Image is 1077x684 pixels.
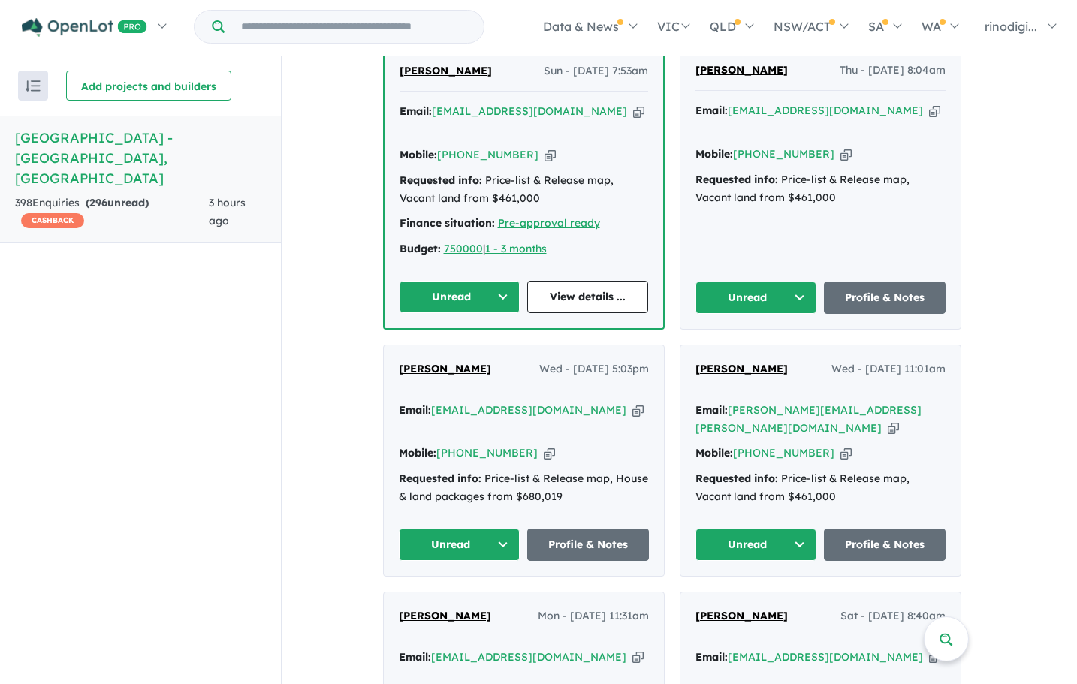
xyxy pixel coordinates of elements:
a: [EMAIL_ADDRESS][DOMAIN_NAME] [431,650,626,664]
span: Sat - [DATE] 8:40am [840,607,946,625]
button: Unread [400,281,520,313]
strong: Email: [695,403,728,417]
span: [PERSON_NAME] [400,64,492,77]
span: [PERSON_NAME] [695,63,788,77]
span: rinodigi... [985,19,1037,34]
a: [PHONE_NUMBER] [437,148,538,161]
a: 750000 [444,242,483,255]
a: Profile & Notes [824,282,946,314]
a: [PERSON_NAME] [695,607,788,625]
button: Copy [633,104,644,119]
strong: Email: [695,104,728,117]
strong: Mobile: [695,147,733,161]
span: Thu - [DATE] 8:04am [840,62,946,80]
a: [PHONE_NUMBER] [436,446,538,460]
button: Unread [399,529,520,561]
button: Copy [632,402,644,418]
span: 3 hours ago [209,196,246,227]
a: [PERSON_NAME] [695,62,788,80]
strong: Mobile: [400,148,437,161]
strong: ( unread) [86,196,149,209]
div: Price-list & Release map, Vacant land from $461,000 [695,470,946,506]
button: Unread [695,529,817,561]
h5: [GEOGRAPHIC_DATA] - [GEOGRAPHIC_DATA] , [GEOGRAPHIC_DATA] [15,128,266,188]
a: View details ... [527,281,648,313]
span: Sun - [DATE] 7:53am [544,62,648,80]
span: [PERSON_NAME] [399,609,491,622]
strong: Requested info: [399,472,481,485]
button: Copy [929,103,940,119]
a: [PERSON_NAME][EMAIL_ADDRESS][PERSON_NAME][DOMAIN_NAME] [695,403,922,435]
span: Wed - [DATE] 5:03pm [539,360,649,378]
a: [PERSON_NAME] [695,360,788,378]
strong: Mobile: [399,446,436,460]
strong: Email: [400,104,432,118]
a: [PHONE_NUMBER] [733,446,834,460]
span: Mon - [DATE] 11:31am [538,607,649,625]
strong: Email: [695,650,728,664]
a: Profile & Notes [824,529,946,561]
button: Unread [695,282,817,314]
div: Price-list & Release map, Vacant land from $461,000 [695,171,946,207]
a: [EMAIL_ADDRESS][DOMAIN_NAME] [728,650,923,664]
a: [PERSON_NAME] [399,607,491,625]
button: Copy [545,147,556,163]
div: Price-list & Release map, House & land packages from $680,019 [399,470,649,506]
strong: Requested info: [695,173,778,186]
strong: Finance situation: [400,216,495,230]
strong: Mobile: [695,446,733,460]
strong: Requested info: [695,472,778,485]
span: 296 [89,196,107,209]
button: Add projects and builders [66,71,231,101]
span: [PERSON_NAME] [399,362,491,375]
strong: Budget: [400,242,441,255]
a: [EMAIL_ADDRESS][DOMAIN_NAME] [431,403,626,417]
a: [PERSON_NAME] [399,360,491,378]
button: Copy [840,146,852,162]
a: [PERSON_NAME] [400,62,492,80]
a: 1 - 3 months [485,242,547,255]
div: | [400,240,648,258]
button: Copy [840,445,852,461]
img: Openlot PRO Logo White [22,18,147,37]
strong: Email: [399,650,431,664]
button: Copy [632,649,644,665]
a: [PHONE_NUMBER] [733,147,834,161]
a: [EMAIL_ADDRESS][DOMAIN_NAME] [728,104,923,117]
input: Try estate name, suburb, builder or developer [228,11,481,43]
div: Price-list & Release map, Vacant land from $461,000 [400,172,648,208]
button: Copy [544,445,555,461]
span: [PERSON_NAME] [695,609,788,622]
a: Pre-approval ready [498,216,600,230]
a: Profile & Notes [527,529,649,561]
button: Copy [888,420,899,436]
div: 398 Enquir ies [15,194,209,231]
strong: Requested info: [400,173,482,187]
span: Wed - [DATE] 11:01am [831,360,946,378]
span: [PERSON_NAME] [695,362,788,375]
span: CASHBACK [21,213,84,228]
a: [EMAIL_ADDRESS][DOMAIN_NAME] [432,104,627,118]
strong: Email: [399,403,431,417]
img: sort.svg [26,80,41,92]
